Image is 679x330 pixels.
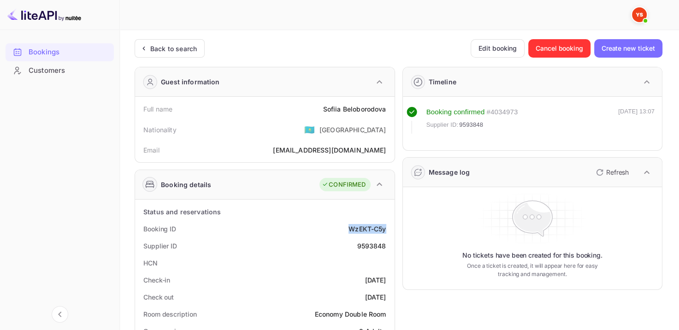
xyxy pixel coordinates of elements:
p: Refresh [606,167,629,177]
button: Edit booking [471,39,525,58]
div: Check out [143,292,174,302]
span: 9593848 [459,120,483,130]
a: Customers [6,62,114,79]
div: Booking ID [143,224,176,234]
div: Status and reservations [143,207,221,217]
div: 9593848 [357,241,386,251]
div: Guest information [161,77,220,87]
div: Economy Double Room [315,309,386,319]
div: Bookings [29,47,109,58]
div: Customers [29,65,109,76]
div: Booking confirmed [426,107,485,118]
div: Sofiia Beloborodova [323,104,386,114]
div: Timeline [429,77,456,87]
div: Customers [6,62,114,80]
div: # 4034973 [486,107,518,118]
div: [GEOGRAPHIC_DATA] [319,125,386,135]
a: Bookings [6,43,114,60]
div: Supplier ID [143,241,177,251]
span: Supplier ID: [426,120,459,130]
div: [DATE] [365,275,386,285]
p: Once a ticket is created, it will appear here for easy tracking and management. [463,262,602,278]
div: [DATE] 13:07 [618,107,655,134]
div: [EMAIL_ADDRESS][DOMAIN_NAME] [273,145,386,155]
div: Check-in [143,275,170,285]
div: Room description [143,309,196,319]
button: Refresh [590,165,632,180]
div: HCN [143,258,158,268]
span: United States [304,121,315,138]
img: LiteAPI logo [7,7,81,22]
div: Email [143,145,159,155]
p: No tickets have been created for this booking. [462,251,602,260]
div: Bookings [6,43,114,61]
div: Full name [143,104,172,114]
div: Back to search [150,44,197,53]
div: WzEKT-C5y [348,224,386,234]
button: Create new ticket [594,39,662,58]
div: Booking details [161,180,211,189]
div: Nationality [143,125,177,135]
img: Yandex Support [632,7,647,22]
button: Cancel booking [528,39,590,58]
div: CONFIRMED [322,180,366,189]
div: Message log [429,167,470,177]
button: Collapse navigation [52,306,68,323]
div: [DATE] [365,292,386,302]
